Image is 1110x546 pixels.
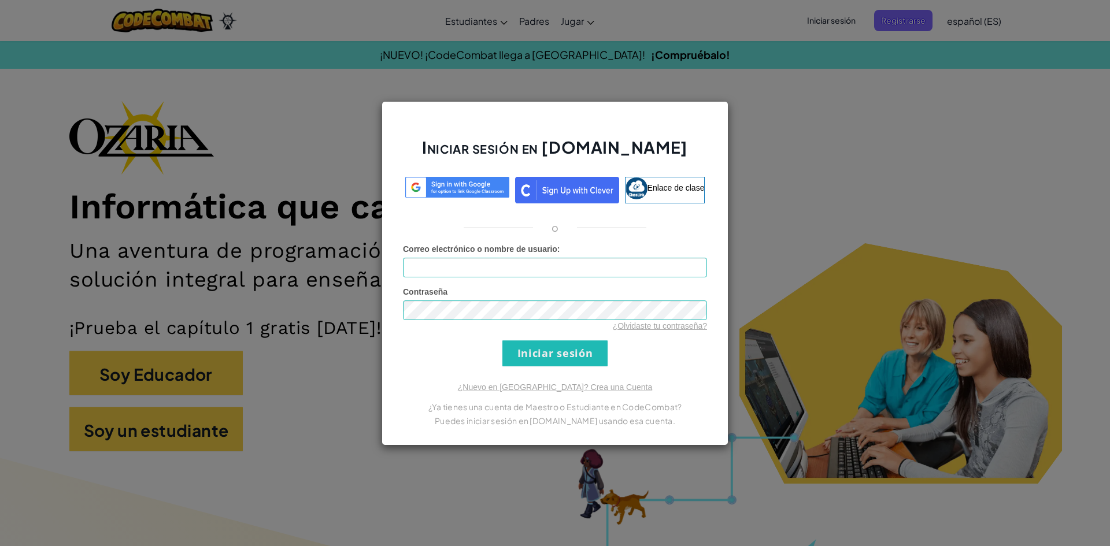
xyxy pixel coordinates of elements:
font: Puedes iniciar sesión en [DOMAIN_NAME] usando esa cuenta. [435,415,675,426]
font: Enlace de clase [647,183,705,192]
font: o [552,221,558,234]
font: ¿Ya tienes una cuenta de Maestro o Estudiante en CodeCombat? [428,402,682,412]
font: : [557,244,560,254]
font: Iniciar sesión en [DOMAIN_NAME] [422,137,687,157]
img: clever_sso_button@2x.png [515,177,619,203]
input: Iniciar sesión [502,340,608,366]
font: Contraseña [403,287,447,296]
img: log-in-google-sso.svg [405,177,509,198]
a: ¿Nuevo en [GEOGRAPHIC_DATA]? Crea una Cuenta [458,382,652,392]
a: ¿Olvidaste tu contraseña? [613,321,707,330]
img: classlink-logo-small.png [626,177,647,199]
font: Correo electrónico o nombre de usuario [403,244,557,254]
